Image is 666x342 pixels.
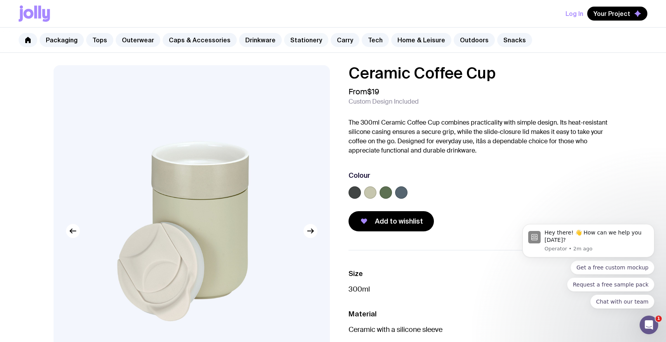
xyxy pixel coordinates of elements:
p: 300ml [349,285,612,294]
h3: Size [349,269,612,278]
iframe: Intercom live chat [640,316,658,334]
a: Outerwear [116,33,160,47]
a: Caps & Accessories [163,33,237,47]
a: Tops [86,33,113,47]
button: Log In [565,7,583,21]
h1: Ceramic Coffee Cup [349,65,612,81]
button: Your Project [587,7,647,21]
span: Custom Design Included [349,98,419,106]
a: Snacks [497,33,532,47]
a: Packaging [40,33,84,47]
span: Your Project [593,10,630,17]
span: 1 [656,316,662,322]
h3: Material [349,309,612,319]
a: Tech [362,33,389,47]
span: Add to wishlist [375,217,423,226]
button: Add to wishlist [349,211,434,231]
a: Home & Leisure [391,33,451,47]
iframe: Intercom notifications message [511,164,666,321]
h3: Colour [349,171,370,180]
p: The 300ml Ceramic Coffee Cup combines practicality with simple design. Its heat-resistant silicon... [349,118,612,155]
span: From [349,87,379,96]
span: $19 [367,87,379,97]
a: Drinkware [239,33,282,47]
a: Carry [331,33,359,47]
p: Ceramic with a silicone sleeve [349,325,612,334]
a: Outdoors [454,33,495,47]
a: Stationery [284,33,328,47]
